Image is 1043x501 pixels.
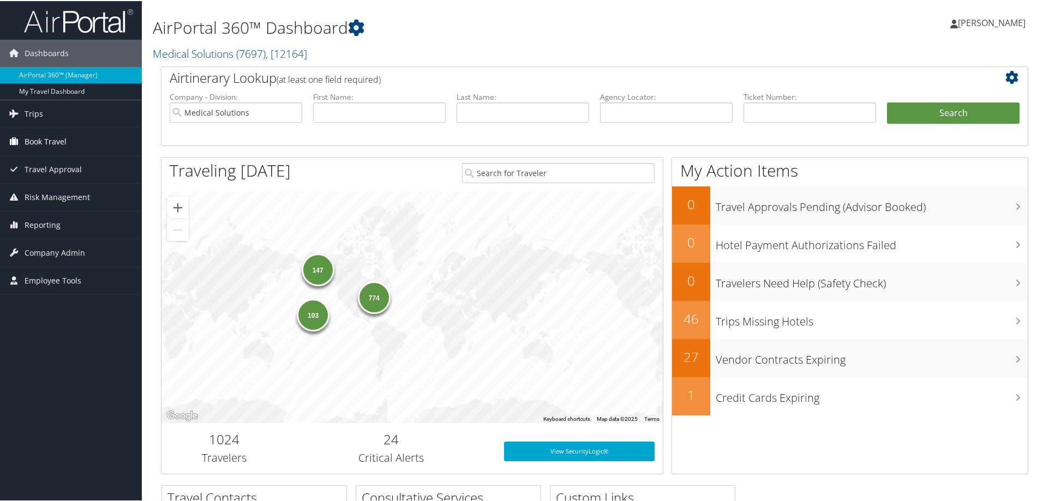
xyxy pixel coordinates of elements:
h3: Credit Cards Expiring [716,384,1028,405]
label: Last Name: [457,90,589,101]
a: [PERSON_NAME] [950,5,1036,38]
img: Google [164,408,200,422]
h2: 27 [672,347,710,365]
h2: 1024 [170,429,279,448]
h2: 1 [672,385,710,403]
a: Terms (opens in new tab) [644,415,660,421]
button: Zoom in [167,196,189,218]
h3: Travel Approvals Pending (Advisor Booked) [716,193,1028,214]
label: First Name: [313,90,446,101]
span: Risk Management [25,183,90,210]
input: Search for Traveler [462,162,655,182]
a: 27Vendor Contracts Expiring [672,338,1028,376]
span: Dashboards [25,39,69,66]
span: , [ 12164 ] [266,45,307,60]
h3: Travelers Need Help (Safety Check) [716,269,1028,290]
a: 0Travel Approvals Pending (Advisor Booked) [672,185,1028,224]
button: Keyboard shortcuts [543,414,590,422]
h2: 0 [672,232,710,251]
h3: Hotel Payment Authorizations Failed [716,231,1028,252]
h1: AirPortal 360™ Dashboard [153,15,742,38]
h2: 0 [672,194,710,213]
h3: Critical Alerts [295,449,488,464]
span: Book Travel [25,127,67,154]
h1: Traveling [DATE] [170,158,291,181]
h3: Vendor Contracts Expiring [716,346,1028,366]
label: Ticket Number: [744,90,876,101]
span: Trips [25,99,43,126]
div: 103 [297,297,329,330]
span: [PERSON_NAME] [958,16,1026,28]
h2: 0 [672,270,710,289]
a: 46Trips Missing Hotels [672,300,1028,338]
img: airportal-logo.png [24,7,133,33]
span: (at least one field required) [277,73,381,84]
span: Travel Approval [25,155,82,182]
a: Medical Solutions [153,45,307,60]
div: 147 [301,252,334,285]
h3: Trips Missing Hotels [716,307,1028,328]
h1: My Action Items [672,158,1028,181]
a: 0Hotel Payment Authorizations Failed [672,224,1028,262]
a: View SecurityLogic® [504,440,655,460]
span: ( 7697 ) [236,45,266,60]
a: 0Travelers Need Help (Safety Check) [672,262,1028,300]
span: Reporting [25,210,61,238]
h3: Travelers [170,449,279,464]
a: 1Credit Cards Expiring [672,376,1028,414]
h2: 46 [672,309,710,327]
span: Company Admin [25,238,85,265]
button: Zoom out [167,218,189,240]
div: 774 [357,280,390,313]
label: Company - Division: [170,90,302,101]
a: Open this area in Google Maps (opens a new window) [164,408,200,422]
h2: 24 [295,429,488,448]
label: Agency Locator: [600,90,733,101]
button: Search [887,101,1020,123]
span: Employee Tools [25,266,81,293]
h2: Airtinerary Lookup [170,68,948,86]
span: Map data ©2025 [597,415,638,421]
